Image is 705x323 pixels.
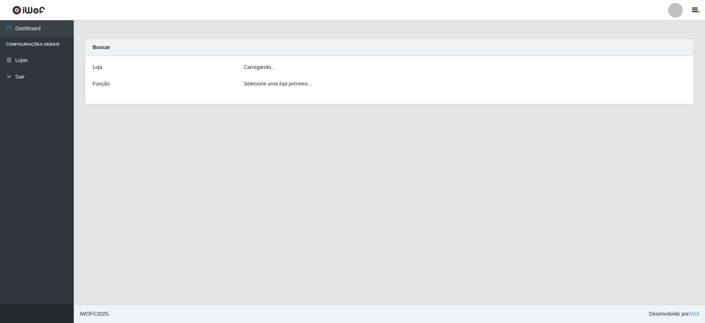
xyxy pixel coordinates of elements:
label: Loja [93,63,102,71]
span: Desenvolvido por [649,310,699,318]
span: IWOF [80,311,93,317]
i: Carregando... [244,64,275,70]
label: Função [93,80,110,88]
strong: Buscar [93,44,110,50]
span: © 2025 . [80,310,110,318]
a: iWof [689,311,699,317]
i: Selecione uma loja primeiro... [244,81,312,87]
img: CoreUI Logo [12,6,45,15]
